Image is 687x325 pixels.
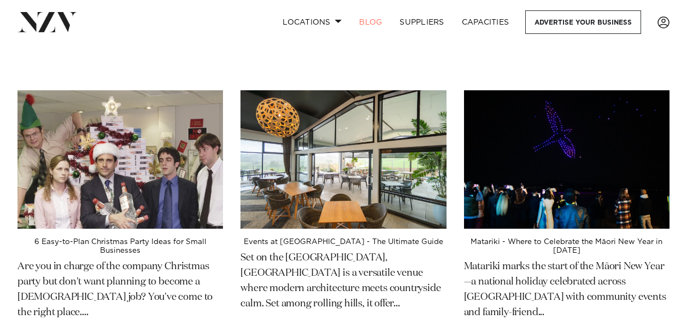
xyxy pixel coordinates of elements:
p: Matariki marks the start of the Māori New Year—a national holiday celebrated across [GEOGRAPHIC_D... [464,255,670,321]
p: Are you in charge of the company Christmas party but don't want planning to become a [DEMOGRAPHIC... [17,255,223,321]
a: BLOG [350,10,391,34]
img: nzv-logo.png [17,12,77,32]
h4: Matariki - Where to Celebrate the Māori New Year in [DATE] [464,237,670,255]
h4: Events at [GEOGRAPHIC_DATA] - The Ultimate Guide [240,237,446,246]
img: Events at Wainui Golf Club - The Ultimate Guide [240,90,446,229]
a: Locations [274,10,350,34]
a: SUPPLIERS [391,10,453,34]
a: Capacities [453,10,518,34]
p: Set on the [GEOGRAPHIC_DATA], [GEOGRAPHIC_DATA] is a versatile venue where modern architecture me... [240,246,446,312]
a: Advertise your business [525,10,641,34]
h4: 6 Easy-to-Plan Christmas Party Ideas for Small Businesses [17,237,223,255]
a: Events at Wainui Golf Club - The Ultimate Guide Events at [GEOGRAPHIC_DATA] - The Ultimate Guide ... [240,90,446,325]
img: Matariki - Where to Celebrate the Māori New Year in 2025 [464,90,670,229]
img: 6 Easy-to-Plan Christmas Party Ideas for Small Businesses [17,90,223,229]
